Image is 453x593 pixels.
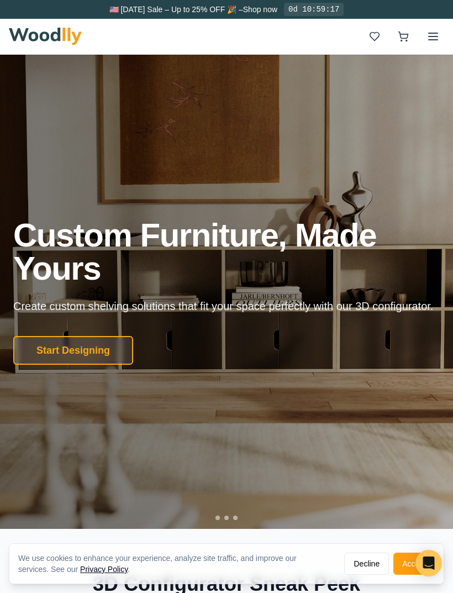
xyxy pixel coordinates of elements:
[13,298,438,314] p: Create custom shelving solutions that fit your space perfectly with our 3D configurator.
[344,553,389,575] button: Decline
[243,5,277,14] a: Shop now
[9,28,82,45] img: Woodlly
[284,3,344,16] div: 0d 10:59:17
[80,565,128,574] a: Privacy Policy
[18,553,335,575] div: We use cookies to enhance your experience, analyze site traffic, and improve our services. See our .
[415,550,442,576] div: Open Intercom Messenger
[109,5,243,14] span: 🇺🇸 [DATE] Sale – Up to 25% OFF 🎉 –
[13,219,440,285] h1: Custom Furniture, Made Yours
[13,336,133,365] button: Start Designing
[393,553,435,575] button: Accept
